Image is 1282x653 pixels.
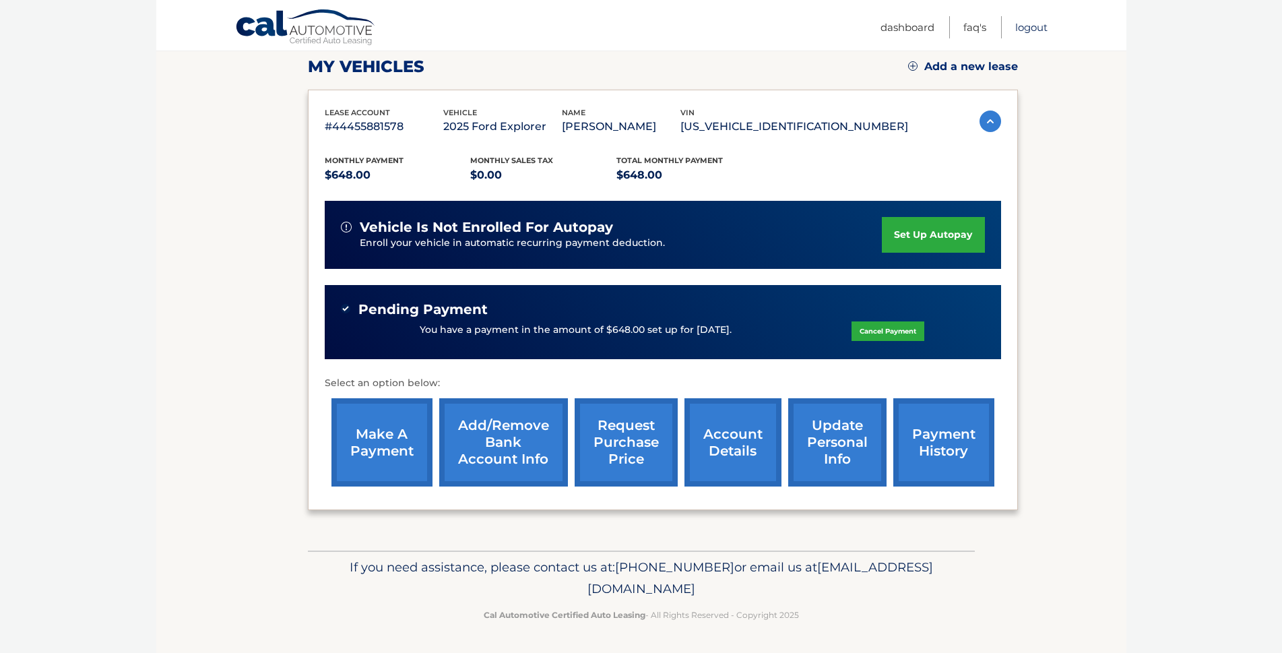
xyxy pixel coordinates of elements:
[893,398,994,487] a: payment history
[443,117,562,136] p: 2025 Ford Explorer
[325,166,471,185] p: $648.00
[882,217,984,253] a: set up autopay
[325,156,404,165] span: Monthly Payment
[980,111,1001,132] img: accordion-active.svg
[908,60,1018,73] a: Add a new lease
[420,323,732,338] p: You have a payment in the amount of $648.00 set up for [DATE].
[1015,16,1048,38] a: Logout
[963,16,986,38] a: FAQ's
[684,398,781,487] a: account details
[788,398,887,487] a: update personal info
[325,117,443,136] p: #44455881578
[852,321,924,341] a: Cancel Payment
[562,108,585,117] span: name
[360,219,613,236] span: vehicle is not enrolled for autopay
[439,398,568,487] a: Add/Remove bank account info
[317,608,966,622] p: - All Rights Reserved - Copyright 2025
[470,156,553,165] span: Monthly sales Tax
[880,16,934,38] a: Dashboard
[317,557,966,600] p: If you need assistance, please contact us at: or email us at
[341,304,350,313] img: check-green.svg
[360,236,883,251] p: Enroll your vehicle in automatic recurring payment deduction.
[235,9,377,48] a: Cal Automotive
[908,61,918,71] img: add.svg
[325,375,1001,392] p: Select an option below:
[616,166,763,185] p: $648.00
[587,559,933,596] span: [EMAIL_ADDRESS][DOMAIN_NAME]
[331,398,432,487] a: make a payment
[562,117,680,136] p: [PERSON_NAME]
[325,108,390,117] span: lease account
[443,108,477,117] span: vehicle
[358,301,488,318] span: Pending Payment
[616,156,723,165] span: Total Monthly Payment
[484,610,645,620] strong: Cal Automotive Certified Auto Leasing
[575,398,678,487] a: request purchase price
[680,117,908,136] p: [US_VEHICLE_IDENTIFICATION_NUMBER]
[308,57,424,77] h2: my vehicles
[341,222,352,232] img: alert-white.svg
[470,166,616,185] p: $0.00
[615,559,734,575] span: [PHONE_NUMBER]
[680,108,695,117] span: vin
